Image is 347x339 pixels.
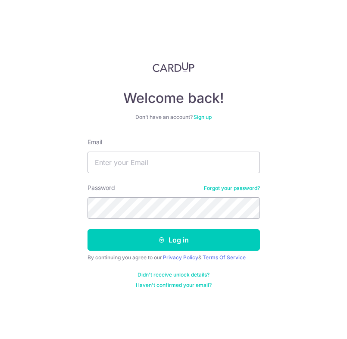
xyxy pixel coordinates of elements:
a: Terms Of Service [203,254,246,261]
button: Log in [88,229,260,251]
div: Don’t have an account? [88,114,260,121]
div: By continuing you agree to our & [88,254,260,261]
img: CardUp Logo [153,62,195,72]
a: Sign up [194,114,212,120]
label: Password [88,183,115,192]
a: Privacy Policy [163,254,198,261]
a: Didn't receive unlock details? [138,271,209,278]
a: Forgot your password? [204,185,260,192]
input: Enter your Email [88,152,260,173]
h4: Welcome back! [88,90,260,107]
label: Email [88,138,102,146]
a: Haven't confirmed your email? [136,282,212,289]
